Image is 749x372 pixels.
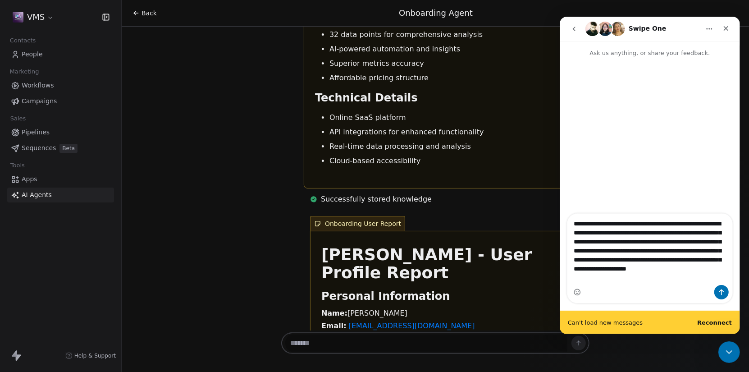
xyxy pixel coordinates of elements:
[329,127,578,138] li: API integrations for enhanced functionality
[329,156,578,166] li: Cloud-based accessibility
[321,246,578,282] h1: [PERSON_NAME] - User Profile Report
[329,73,578,83] li: Affordable pricing structure
[6,112,30,125] span: Sales
[7,78,114,93] a: Workflows
[329,141,578,152] li: Real-time data processing and analysis
[65,352,116,359] a: Help & Support
[7,125,114,140] a: Pipelines
[22,128,50,137] span: Pipelines
[349,321,475,330] a: [EMAIL_ADDRESS][DOMAIN_NAME]
[13,12,23,23] img: VMS-logo.jpeg
[22,81,54,90] span: Workflows
[142,9,157,18] span: Back
[6,65,43,78] span: Marketing
[329,58,578,69] li: Superior metrics accuracy
[321,321,347,330] strong: Email:
[74,352,116,359] span: Help & Support
[22,190,52,200] span: AI Agents
[329,112,578,123] li: Online SaaS platform
[7,141,114,156] a: SequencesBeta
[6,34,40,47] span: Contacts
[399,8,473,18] span: Onboarding Agent
[7,47,114,62] a: People
[560,17,740,334] iframe: Intercom live chat
[7,172,114,187] a: Apps
[22,96,57,106] span: Campaigns
[315,91,578,105] h2: Technical Details
[321,309,347,317] strong: Name:
[22,143,56,153] span: Sequences
[27,11,45,23] span: VMS
[22,50,43,59] span: People
[11,9,56,25] button: VMS
[7,94,114,109] a: Campaigns
[6,159,28,172] span: Tools
[321,307,578,358] p: [PERSON_NAME] Founder VMS (Video Marketing Suite AI)
[718,341,740,363] iframe: Intercom live chat
[321,194,432,205] span: Successfully stored knowledge
[329,29,578,40] li: 32 data points for comprehensive analysis
[59,144,78,153] span: Beta
[310,216,405,231] span: Onboarding User Report
[7,188,114,202] a: AI Agents
[329,44,578,55] li: AI-powered automation and insights
[321,289,578,303] h2: Personal Information
[22,175,37,184] span: Apps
